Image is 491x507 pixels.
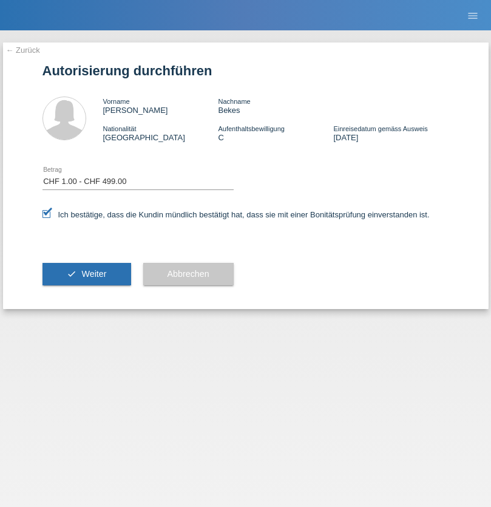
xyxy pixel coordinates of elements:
[218,97,333,115] div: Bekes
[103,124,218,142] div: [GEOGRAPHIC_DATA]
[333,125,427,132] span: Einreisedatum gemäss Ausweis
[42,263,131,286] button: check Weiter
[42,63,449,78] h1: Autorisierung durchführen
[467,10,479,22] i: menu
[67,269,76,279] i: check
[6,46,40,55] a: ← Zurück
[168,269,209,279] span: Abbrechen
[333,124,449,142] div: [DATE]
[81,269,106,279] span: Weiter
[143,263,234,286] button: Abbrechen
[42,210,430,219] label: Ich bestätige, dass die Kundin mündlich bestätigt hat, dass sie mit einer Bonitätsprüfung einvers...
[218,125,284,132] span: Aufenthaltsbewilligung
[461,12,485,19] a: menu
[103,97,218,115] div: [PERSON_NAME]
[103,98,130,105] span: Vorname
[103,125,137,132] span: Nationalität
[218,98,250,105] span: Nachname
[218,124,333,142] div: C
